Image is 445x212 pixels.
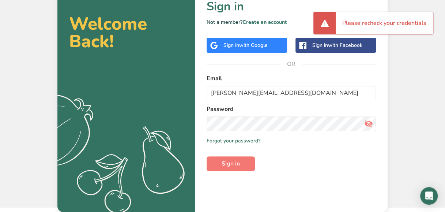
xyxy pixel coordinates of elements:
[207,18,376,26] p: Not a member?
[69,15,183,50] h2: Welcome Back!
[280,53,302,75] span: OR
[223,41,268,49] div: Sign in
[239,42,268,49] span: with Google
[312,41,362,49] div: Sign in
[207,105,376,114] label: Password
[328,42,362,49] span: with Facebook
[207,86,376,100] input: Enter Your Email
[222,159,240,168] span: Sign in
[420,187,438,205] div: Open Intercom Messenger
[207,137,260,145] a: Forgot your password?
[242,19,287,26] a: Create an account
[207,74,376,83] label: Email
[207,156,255,171] button: Sign in
[336,12,433,34] div: Please recheck your credentials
